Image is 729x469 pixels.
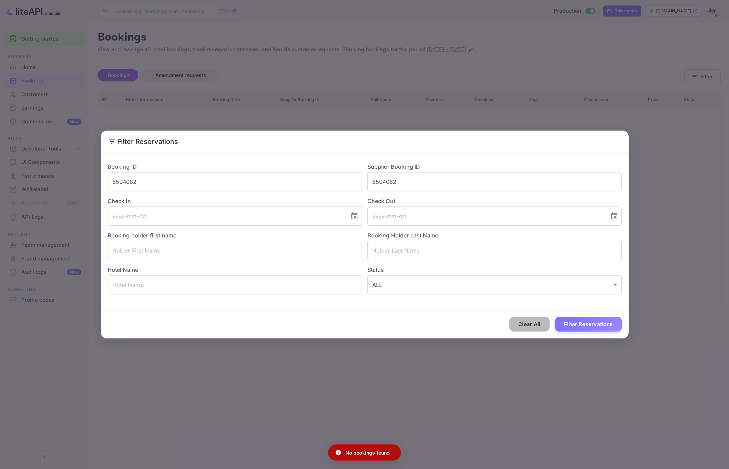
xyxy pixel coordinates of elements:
[101,131,629,153] h2: Filter Reservations
[607,209,621,223] button: Choose date
[108,241,362,260] input: Holder First Name
[108,197,362,205] label: Check In
[108,172,362,191] input: Booking ID
[367,241,622,260] input: Holder Last Name
[108,163,137,170] label: Booking ID
[367,172,622,191] input: Supplier Booking ID
[509,317,550,332] button: Clear All
[108,275,362,294] input: Hotel Name
[345,449,390,456] p: No bookings found
[108,206,345,226] input: yyyy-mm-dd
[367,266,622,274] label: Status
[347,209,361,223] button: Choose date
[367,197,622,205] label: Check Out
[367,232,439,239] label: Booking Holder Last Name
[555,317,622,332] button: Filter Reservations
[367,206,605,226] input: yyyy-mm-dd
[367,275,622,294] div: ALL
[108,232,177,239] label: Booking holder first name
[367,163,420,170] label: Supplier Booking ID
[108,266,139,273] label: Hotel Name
